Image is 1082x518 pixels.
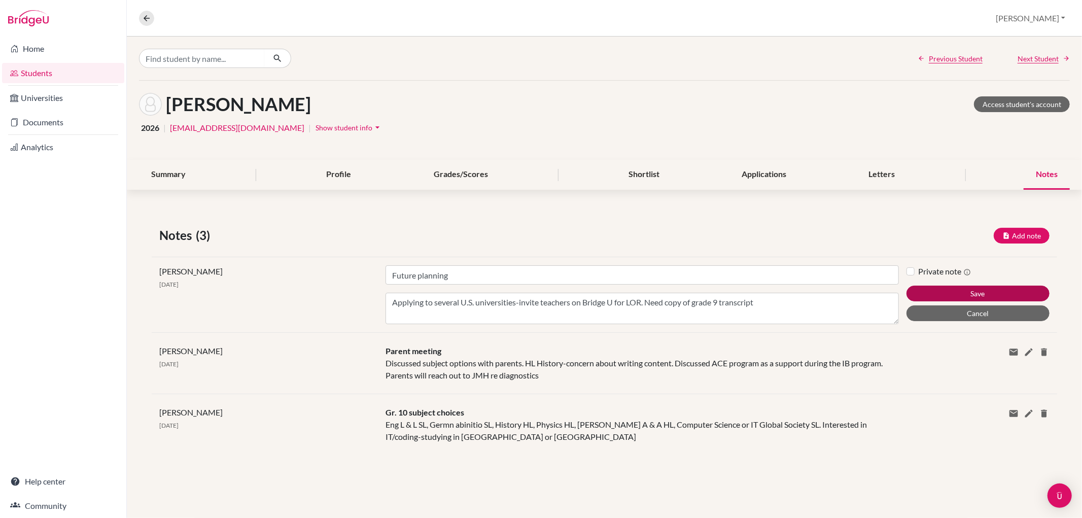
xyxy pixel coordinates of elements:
[906,305,1050,321] button: Cancel
[918,53,983,64] a: Previous Student
[2,471,124,492] a: Help center
[159,266,223,276] span: [PERSON_NAME]
[163,122,166,134] span: |
[857,160,908,190] div: Letters
[919,265,971,278] label: Private note
[729,160,798,190] div: Applications
[196,226,214,245] span: (3)
[8,10,49,26] img: Bridge-U
[2,39,124,59] a: Home
[991,9,1070,28] button: [PERSON_NAME]
[315,120,383,135] button: Show student infoarrow_drop_down
[139,160,198,190] div: Summary
[159,422,179,429] span: [DATE]
[314,160,363,190] div: Profile
[372,122,382,132] i: arrow_drop_down
[2,137,124,157] a: Analytics
[1048,484,1072,508] div: Open Intercom Messenger
[906,286,1050,301] button: Save
[141,122,159,134] span: 2026
[1018,53,1059,64] span: Next Student
[616,160,672,190] div: Shortlist
[139,93,162,116] img: Ben Fregeau's avatar
[159,407,223,417] span: [PERSON_NAME]
[386,346,441,356] span: Parent meeting
[159,360,179,368] span: [DATE]
[316,123,372,132] span: Show student info
[2,496,124,516] a: Community
[386,407,464,417] span: Gr. 10 subject choices
[1024,160,1070,190] div: Notes
[378,406,906,443] div: Eng L & L SL, Germn abinitio SL, History HL, Physics HL, [PERSON_NAME] A & A HL, Computer Science...
[422,160,500,190] div: Grades/Scores
[166,93,311,115] h1: [PERSON_NAME]
[159,226,196,245] span: Notes
[2,88,124,108] a: Universities
[159,346,223,356] span: [PERSON_NAME]
[2,112,124,132] a: Documents
[974,96,1070,112] a: Access student's account
[308,122,311,134] span: |
[2,63,124,83] a: Students
[159,281,179,288] span: [DATE]
[378,345,906,382] div: Discussed subject options with parents. HL History-concern about writing content. Discussed ACE p...
[170,122,304,134] a: [EMAIL_ADDRESS][DOMAIN_NAME]
[994,228,1050,244] button: Add note
[1018,53,1070,64] a: Next Student
[139,49,265,68] input: Find student by name...
[386,265,898,285] input: Note title (required)
[929,53,983,64] span: Previous Student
